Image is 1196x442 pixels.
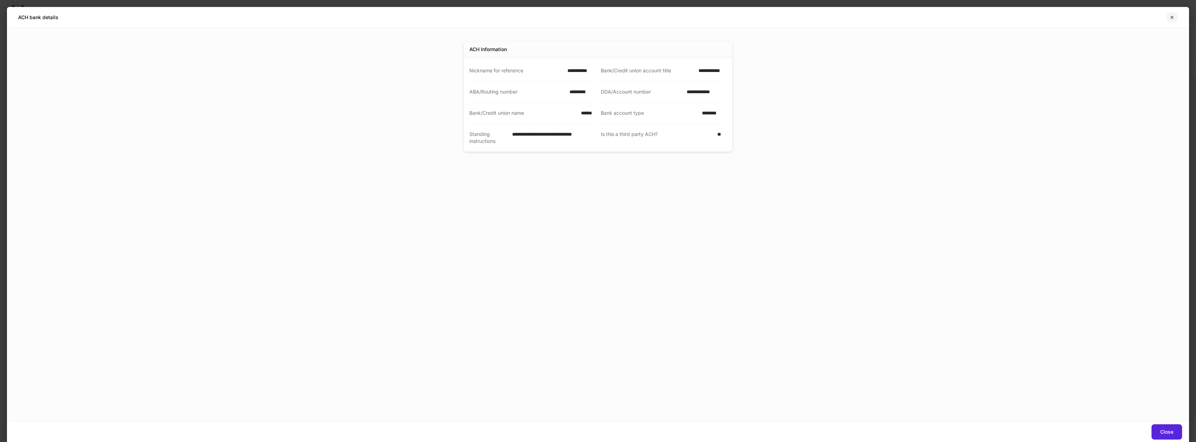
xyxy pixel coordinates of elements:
[469,88,565,95] div: ABA/Routing number
[1151,424,1182,440] button: Close
[18,14,58,21] h5: ACH bank details
[469,46,507,53] div: ACH Information
[469,67,563,74] div: Nickname for reference
[601,131,713,145] div: Is this a third party ACH?
[469,131,508,145] div: Standing instructions
[469,110,577,116] div: Bank/Credit union name
[601,110,698,116] div: Bank account type
[601,67,694,74] div: Bank/Credit union account title
[1160,429,1173,434] div: Close
[601,88,682,95] div: DDA/Account number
